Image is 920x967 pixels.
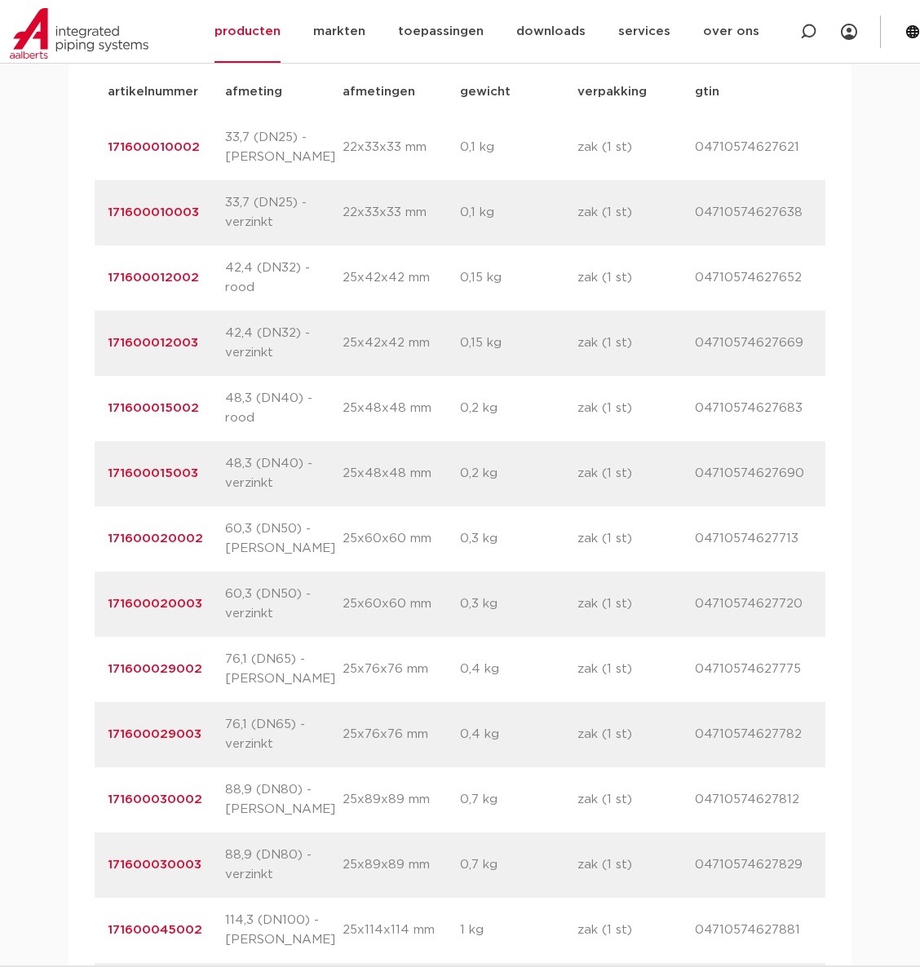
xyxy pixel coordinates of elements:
p: 42,4 (DN32) - rood [225,258,343,298]
p: 04710574627720 [695,594,812,614]
a: 171600045002 [108,924,202,936]
p: zak (1 st) [577,855,695,875]
p: 04710574627812 [695,790,812,810]
p: 25x60x60 mm [343,594,460,614]
a: 171600012002 [108,272,199,284]
p: 25x89x89 mm [343,855,460,875]
p: artikelnummer [108,82,225,102]
a: 171600012003 [108,337,198,349]
p: 25x48x48 mm [343,464,460,483]
p: 60,3 (DN50) - [PERSON_NAME] [225,519,343,559]
p: afmeting [225,82,343,102]
p: 1 kg [460,921,577,940]
p: 25x42x42 mm [343,268,460,288]
a: 171600015003 [108,467,198,479]
p: zak (1 st) [577,725,695,744]
p: 0,7 kg [460,790,577,810]
p: 04710574627638 [695,203,812,223]
p: 0,4 kg [460,660,577,679]
a: 171600010002 [108,141,200,153]
p: 04710574627683 [695,399,812,418]
p: 04710574627669 [695,333,812,353]
p: 0,3 kg [460,594,577,614]
a: 171600020003 [108,598,202,610]
a: 171600010003 [108,206,199,219]
p: 33,7 (DN25) - [PERSON_NAME] [225,128,343,167]
p: 0,7 kg [460,855,577,875]
p: 04710574627881 [695,921,812,940]
p: 04710574627829 [695,855,812,875]
p: 60,3 (DN50) - verzinkt [225,585,343,624]
p: 22x33x33 mm [343,138,460,157]
p: zak (1 st) [577,921,695,940]
p: 48,3 (DN40) - verzinkt [225,454,343,493]
a: 171600015002 [108,402,199,414]
p: 48,3 (DN40) - rood [225,389,343,428]
p: zak (1 st) [577,529,695,549]
p: 0,15 kg [460,333,577,353]
p: zak (1 st) [577,660,695,679]
a: 171600030002 [108,793,202,806]
p: 04710574627775 [695,660,812,679]
p: 25x76x76 mm [343,660,460,679]
p: zak (1 st) [577,464,695,483]
a: 171600020002 [108,532,203,545]
p: zak (1 st) [577,138,695,157]
p: 04710574627652 [695,268,812,288]
a: 171600029002 [108,663,202,675]
p: 22x33x33 mm [343,203,460,223]
p: 0,1 kg [460,138,577,157]
p: 25x42x42 mm [343,333,460,353]
p: 88,9 (DN80) - [PERSON_NAME] [225,780,343,819]
p: zak (1 st) [577,790,695,810]
p: zak (1 st) [577,203,695,223]
p: 04710574627713 [695,529,812,549]
p: zak (1 st) [577,594,695,614]
p: 0,2 kg [460,399,577,418]
p: 04710574627782 [695,725,812,744]
p: 04710574627621 [695,138,812,157]
p: 0,2 kg [460,464,577,483]
p: 0,15 kg [460,268,577,288]
p: 88,9 (DN80) - verzinkt [225,846,343,885]
p: gewicht [460,82,577,102]
p: 76,1 (DN65) - verzinkt [225,715,343,754]
p: 0,4 kg [460,725,577,744]
a: 171600029003 [108,728,201,740]
p: verpakking [577,82,695,102]
p: 114,3 (DN100) - [PERSON_NAME] [225,911,343,950]
p: afmetingen [343,82,460,102]
p: 42,4 (DN32) - verzinkt [225,324,343,363]
p: 25x60x60 mm [343,529,460,549]
p: 0,3 kg [460,529,577,549]
p: 25x114x114 mm [343,921,460,940]
p: 25x48x48 mm [343,399,460,418]
p: gtin [695,82,812,102]
p: 04710574627690 [695,464,812,483]
p: 25x76x76 mm [343,725,460,744]
p: zak (1 st) [577,268,695,288]
p: zak (1 st) [577,333,695,353]
p: 33,7 (DN25) - verzinkt [225,193,343,232]
p: zak (1 st) [577,399,695,418]
a: 171600030003 [108,859,201,871]
p: 25x89x89 mm [343,790,460,810]
p: 76,1 (DN65) - [PERSON_NAME] [225,650,343,689]
p: 0,1 kg [460,203,577,223]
